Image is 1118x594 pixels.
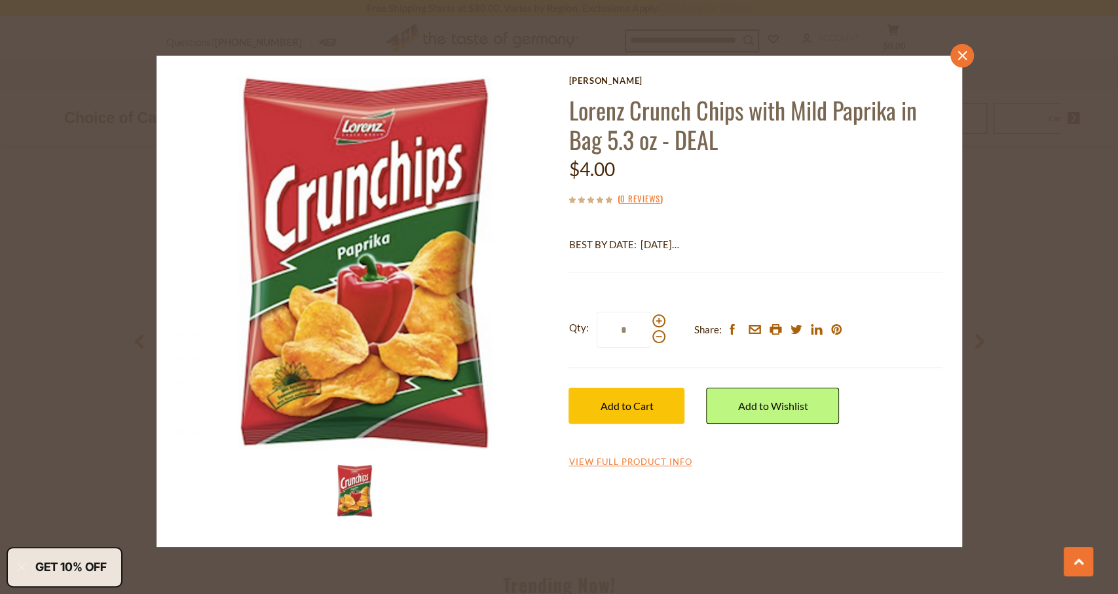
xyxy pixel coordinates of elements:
div: BEST BY DATE: [DATE] [568,236,942,253]
span: Share: [694,322,721,338]
img: Lorenz Crunch Chips with Mild Paprika in Bag 5.3 oz - DEAL [328,464,381,517]
span: ( ) [618,192,663,205]
input: Qty: [597,312,650,348]
a: Add to Wishlist [706,388,839,424]
a: [PERSON_NAME] [568,75,942,86]
a: Lorenz Crunch Chips with Mild Paprika in Bag 5.3 oz - DEAL [568,92,916,157]
button: Add to Cart [568,388,684,424]
a: View Full Product Info [568,456,692,468]
strong: Qty: [568,320,588,336]
a: 0 Reviews [620,192,660,206]
img: Lorenz Crunch Chips with Mild Paprika in Bag 5.3 oz - DEAL [176,75,550,449]
span: $4.00 [568,158,614,180]
span: Add to Cart [600,399,653,412]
